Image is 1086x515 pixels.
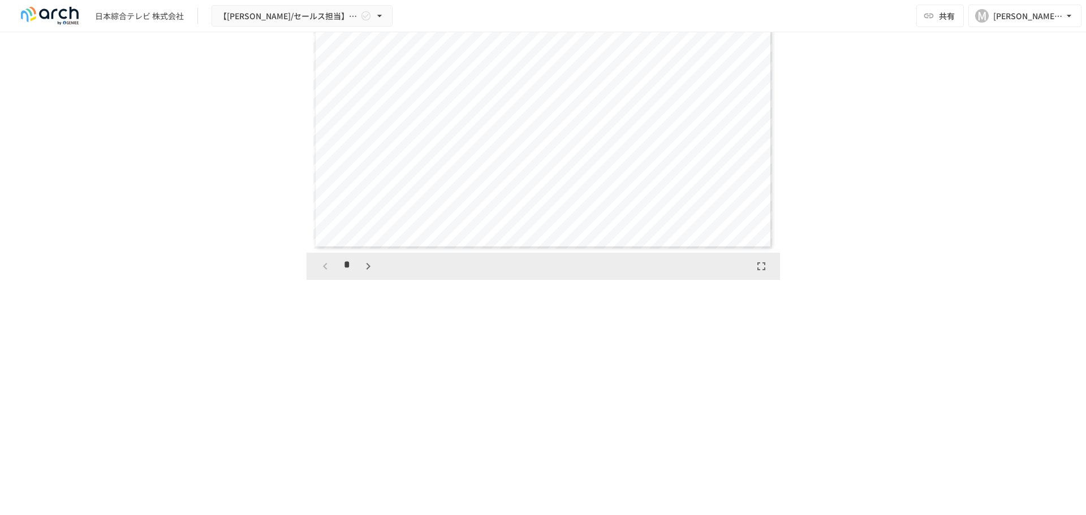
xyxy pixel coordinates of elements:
[939,10,955,22] span: 共有
[212,5,393,27] button: 【[PERSON_NAME]/セールス担当】日本綜合テレビ 株式会社様_初期設定サポート
[993,9,1063,23] div: [PERSON_NAME][EMAIL_ADDRESS][DOMAIN_NAME]
[975,9,989,23] div: M
[968,5,1081,27] button: M[PERSON_NAME][EMAIL_ADDRESS][DOMAIN_NAME]
[14,7,86,25] img: logo-default@2x-9cf2c760.svg
[916,5,964,27] button: 共有
[219,9,358,23] span: 【[PERSON_NAME]/セールス担当】日本綜合テレビ 株式会社様_初期設定サポート
[95,10,184,22] div: 日本綜合テレビ 株式会社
